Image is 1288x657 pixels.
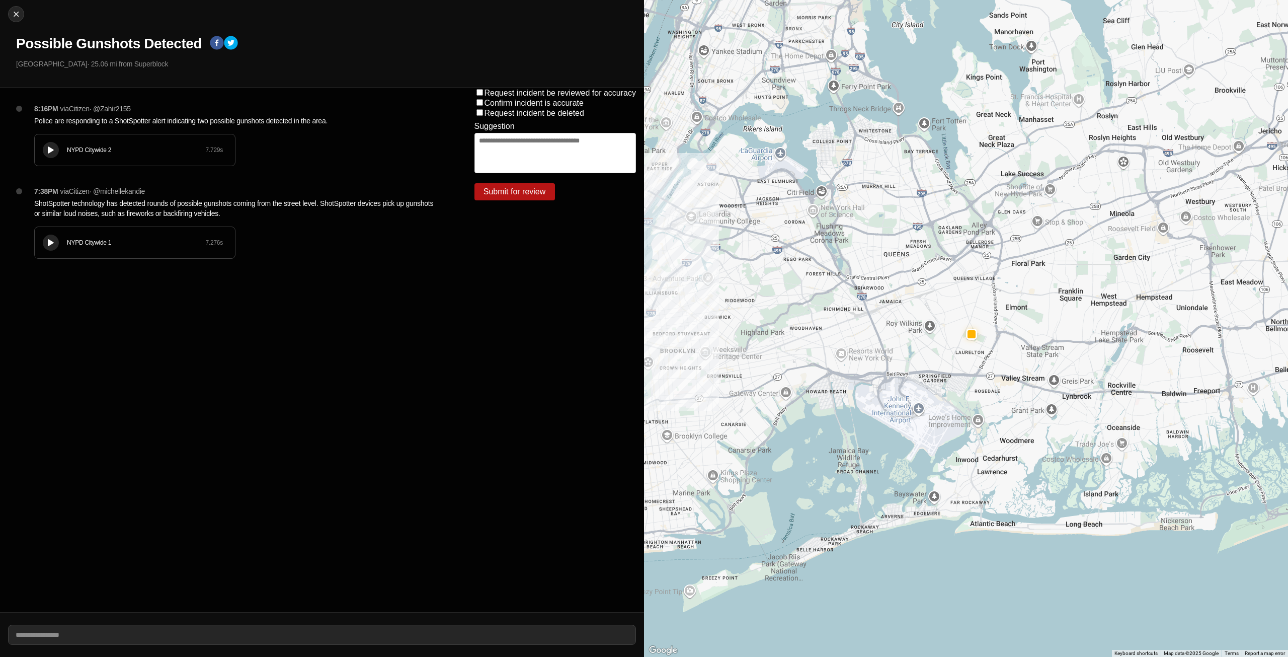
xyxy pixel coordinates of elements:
[1245,650,1285,656] a: Report a map error
[1225,650,1239,656] a: Terms (opens in new tab)
[474,122,515,131] label: Suggestion
[485,99,584,107] label: Confirm incident is accurate
[210,36,224,52] button: facebook
[485,109,584,117] label: Request incident be deleted
[224,36,238,52] button: twitter
[60,186,145,196] p: via Citizen · @ michellekandie
[647,644,680,657] img: Google
[647,644,680,657] a: Open this area in Google Maps (opens a new window)
[34,116,434,126] p: Police are responding to a ShotSpotter alert indicating two possible gunshots detected in the area.
[34,104,58,114] p: 8:16PM
[1164,650,1219,656] span: Map data ©2025 Google
[8,6,24,22] button: cancel
[485,89,636,97] label: Request incident be reviewed for accuracy
[67,146,205,154] div: NYPD Citywide 2
[205,239,223,247] div: 7.276 s
[16,59,636,69] p: [GEOGRAPHIC_DATA] · 25.06 mi from Superblock
[16,35,202,53] h1: Possible Gunshots Detected
[60,104,131,114] p: via Citizen · @ Zahir2155
[474,183,555,200] button: Submit for review
[11,9,21,19] img: cancel
[205,146,223,154] div: 7.729 s
[67,239,205,247] div: NYPD Citywide 1
[1114,650,1158,657] button: Keyboard shortcuts
[34,198,434,218] p: ShotSpotter technology has detected rounds of possible gunshots coming from the street level. Sho...
[34,186,58,196] p: 7:38PM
